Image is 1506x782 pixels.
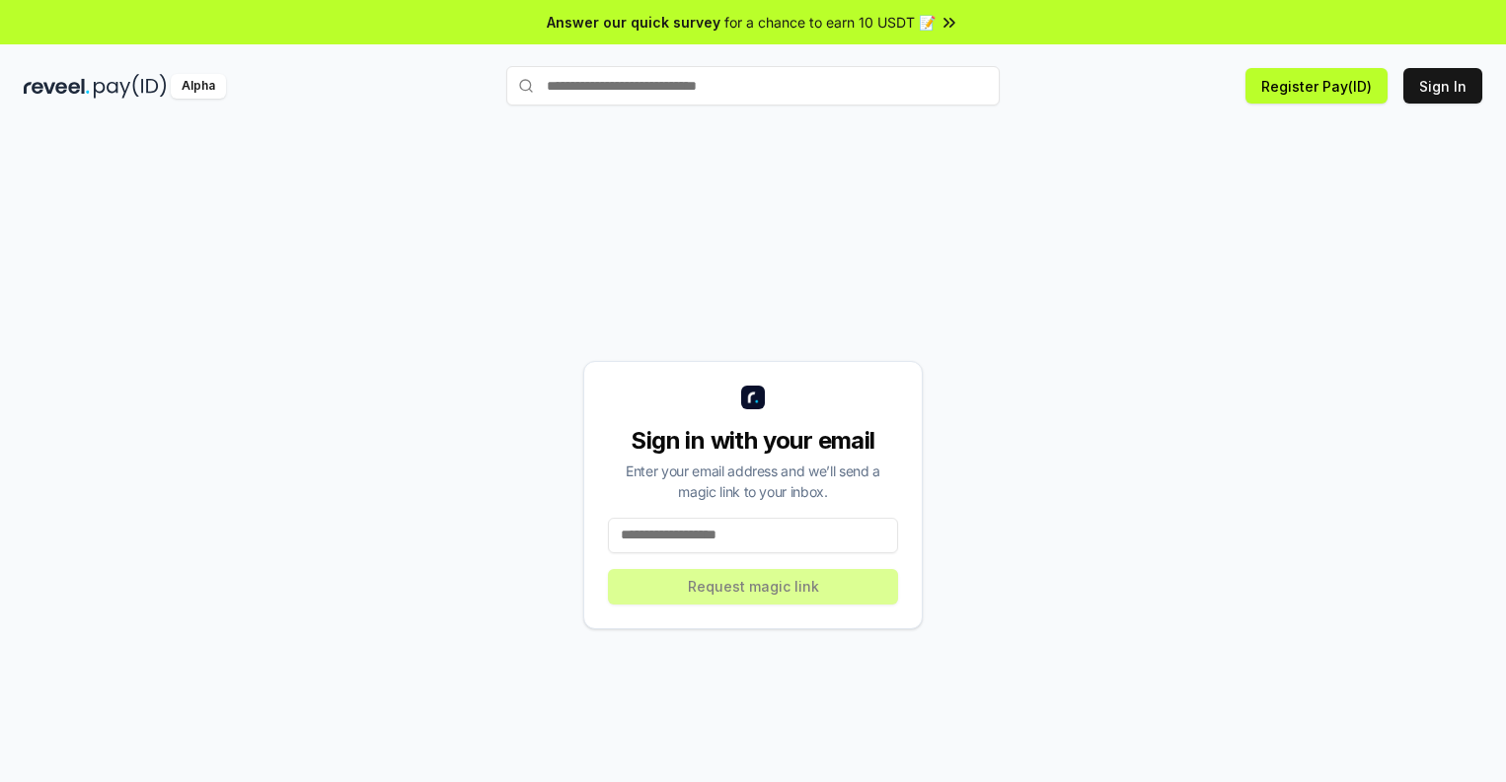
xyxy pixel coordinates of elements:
span: for a chance to earn 10 USDT 📝 [724,12,936,33]
button: Register Pay(ID) [1245,68,1388,104]
img: pay_id [94,74,167,99]
div: Alpha [171,74,226,99]
div: Enter your email address and we’ll send a magic link to your inbox. [608,461,898,502]
span: Answer our quick survey [547,12,720,33]
img: reveel_dark [24,74,90,99]
img: logo_small [741,386,765,409]
button: Sign In [1403,68,1482,104]
div: Sign in with your email [608,425,898,457]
